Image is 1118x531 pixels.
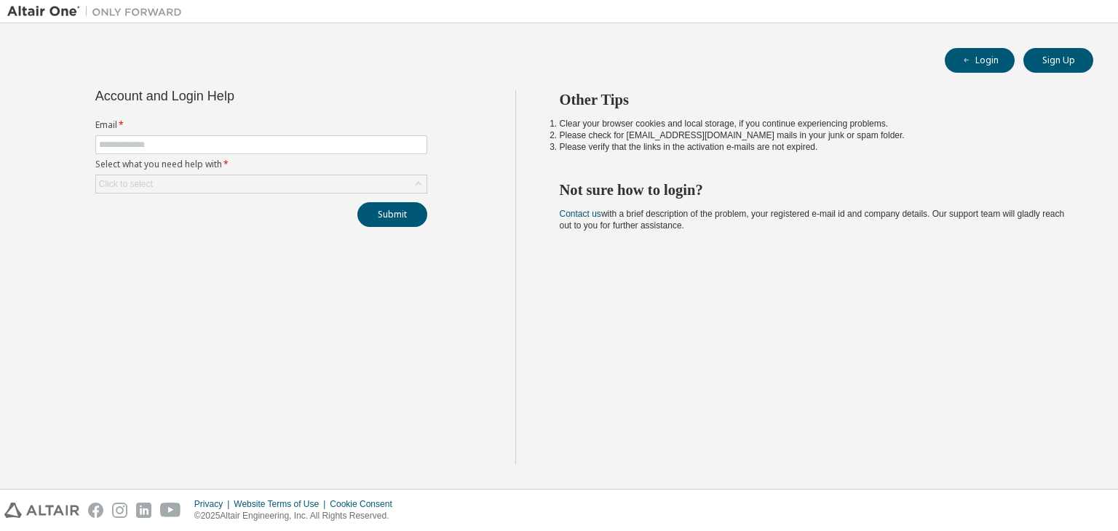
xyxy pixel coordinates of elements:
img: linkedin.svg [136,503,151,518]
div: Click to select [96,175,427,193]
label: Email [95,119,427,131]
img: altair_logo.svg [4,503,79,518]
div: Account and Login Help [95,90,361,102]
div: Website Terms of Use [234,498,330,510]
h2: Other Tips [560,90,1068,109]
button: Submit [357,202,427,227]
img: Altair One [7,4,189,19]
button: Login [945,48,1015,73]
div: Click to select [99,178,153,190]
button: Sign Up [1023,48,1093,73]
img: instagram.svg [112,503,127,518]
li: Please check for [EMAIL_ADDRESS][DOMAIN_NAME] mails in your junk or spam folder. [560,129,1068,141]
img: youtube.svg [160,503,181,518]
li: Clear your browser cookies and local storage, if you continue experiencing problems. [560,118,1068,129]
h2: Not sure how to login? [560,180,1068,199]
span: with a brief description of the problem, your registered e-mail id and company details. Our suppo... [560,209,1065,231]
a: Contact us [560,209,601,219]
label: Select what you need help with [95,159,427,170]
img: facebook.svg [88,503,103,518]
div: Privacy [194,498,234,510]
p: © 2025 Altair Engineering, Inc. All Rights Reserved. [194,510,401,522]
li: Please verify that the links in the activation e-mails are not expired. [560,141,1068,153]
div: Cookie Consent [330,498,400,510]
